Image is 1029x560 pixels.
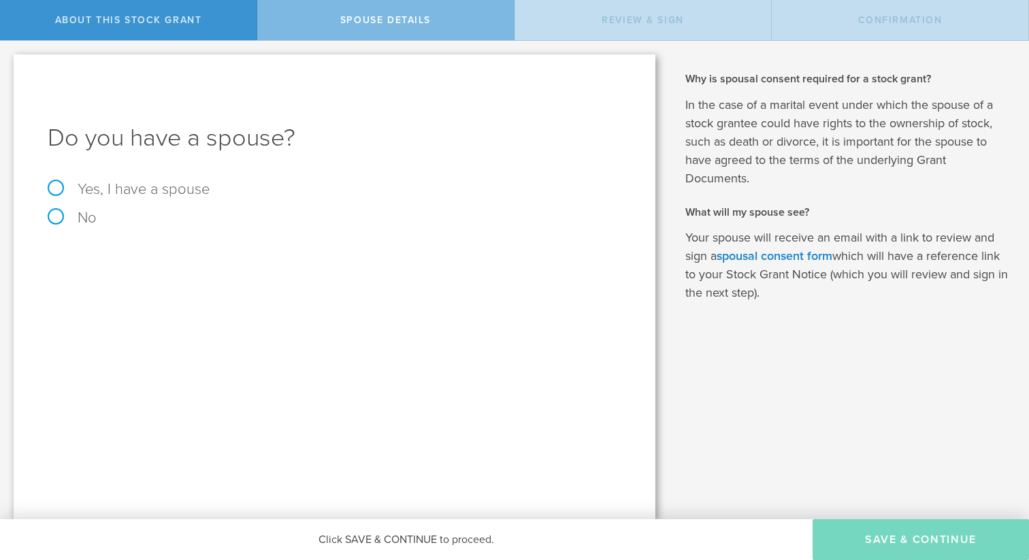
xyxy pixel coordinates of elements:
[340,14,431,26] span: Spouse Details
[685,71,1009,86] h2: Why is spousal consent required for a stock grant?
[685,205,1009,220] h2: What will my spouse see?
[48,122,621,154] h1: Do you have a spouse?
[55,14,202,26] span: About this stock grant
[858,14,943,26] span: Confirmation
[602,14,684,26] span: Review & Sign
[813,519,1029,560] button: Save & Continue
[48,210,621,225] label: No
[685,96,1009,188] p: In the case of a marital event under which the spouse of a stock grantee could have rights to the...
[685,229,1009,302] p: Your spouse will receive an email with a link to review and sign a which will have a reference li...
[717,248,832,263] a: spousal consent form
[48,182,621,197] label: Yes, I have a spouse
